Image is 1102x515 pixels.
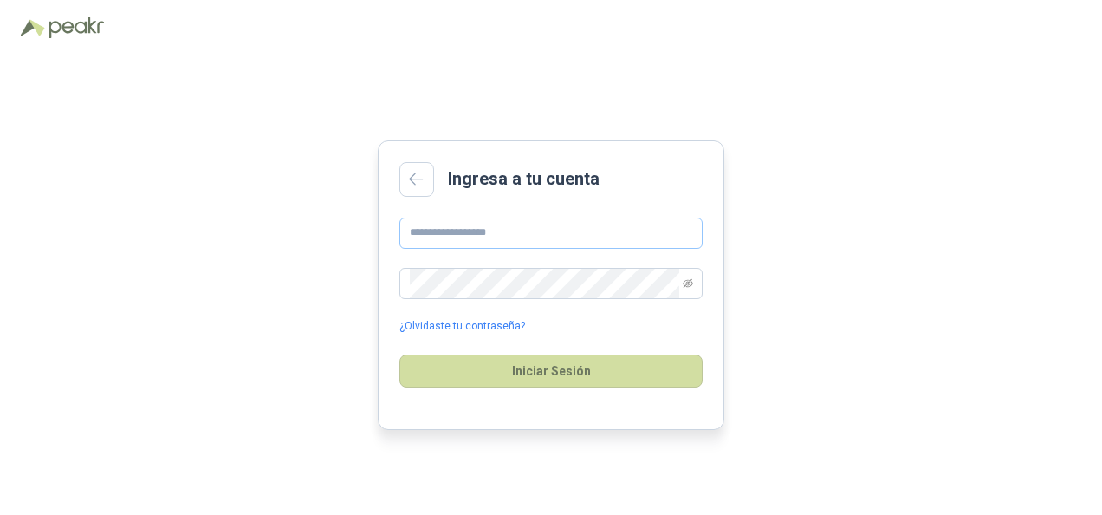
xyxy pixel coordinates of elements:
a: ¿Olvidaste tu contraseña? [399,318,525,335]
span: eye-invisible [683,278,693,289]
button: Iniciar Sesión [399,355,703,388]
img: Logo [21,19,45,36]
h2: Ingresa a tu cuenta [448,166,600,192]
img: Peakr [49,17,104,38]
